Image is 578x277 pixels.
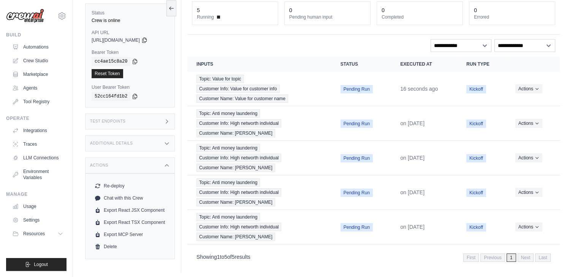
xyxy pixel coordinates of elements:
span: Customer Name: [PERSON_NAME] [196,233,275,241]
dt: Errored [474,14,550,20]
span: 5 [232,254,235,260]
span: Customer Info: High networth individual [196,119,281,127]
time: July 16, 2025 at 21:36 IST [400,120,424,126]
span: Topic: Anti money laundering [196,213,260,221]
nav: Pagination [463,253,551,262]
a: Automations [9,41,67,53]
a: Traces [9,138,67,150]
span: Pending Run [340,120,373,128]
span: Topic: Value for topic [196,75,244,83]
img: Logo [6,9,44,23]
div: 0 [382,6,385,14]
th: Status [331,57,391,72]
a: View execution details for Topic [196,75,322,103]
a: View execution details for Topic [196,144,322,172]
time: July 16, 2025 at 21:35 IST [400,224,424,230]
p: Showing to of results [196,253,250,261]
button: Logout [6,258,67,271]
div: 0 [289,6,292,14]
th: Executed at [391,57,457,72]
a: Environment Variables [9,165,67,184]
time: August 20, 2025 at 12:06 IST [400,86,438,92]
a: View execution details for Topic [196,213,322,241]
span: Kickoff [466,120,486,128]
a: Settings [9,214,67,226]
span: Topic: Anti money laundering [196,144,260,152]
button: Actions for execution [515,153,542,162]
a: View execution details for Topic [196,109,322,137]
label: Bearer Token [92,49,168,55]
span: Customer Name: [PERSON_NAME] [196,129,275,137]
a: Chat with this Crew [92,192,168,204]
span: Customer Info: High networth individual [196,188,281,197]
span: Kickoff [466,189,486,197]
th: Inputs [187,57,331,72]
button: Actions for execution [515,222,542,231]
button: Actions for execution [515,84,542,93]
a: Export MCP Server [92,228,168,241]
div: Operate [6,115,67,121]
span: 5 [224,254,227,260]
span: Resources [23,231,45,237]
div: 0 [474,6,477,14]
span: Pending Run [340,85,373,93]
a: Marketplace [9,68,67,80]
span: Customer Name: [PERSON_NAME] [196,164,275,172]
span: Pending Run [340,223,373,231]
a: Export React TSX Component [92,216,168,228]
span: Customer Info: Value for customer info [196,85,280,93]
label: API URL [92,30,168,36]
h3: Actions [90,163,108,168]
label: Status [92,10,168,16]
div: Manage [6,191,67,197]
div: 5 [197,6,200,14]
a: View execution details for Topic [196,178,322,206]
dt: Pending human input [289,14,366,20]
a: Reset Token [92,69,123,78]
section: Crew executions table [187,57,560,267]
span: 1 [507,253,516,262]
code: 52cc164fd1b2 [92,92,130,101]
time: July 16, 2025 at 21:35 IST [400,155,424,161]
span: Next [518,253,534,262]
span: First [463,253,479,262]
h3: Additional Details [90,141,133,146]
span: Running [197,14,214,20]
span: [URL][DOMAIN_NAME] [92,37,140,43]
nav: Pagination [187,247,560,267]
a: Delete [92,241,168,253]
span: Customer Name: [PERSON_NAME] [196,198,275,206]
a: Integrations [9,124,67,137]
span: Topic: Anti money laundering [196,109,260,118]
span: Previous [480,253,505,262]
iframe: Chat Widget [540,241,578,277]
a: Export React JSX Component [92,204,168,216]
span: Kickoff [466,154,486,162]
a: Usage [9,200,67,212]
code: cc4ae15c8a20 [92,57,130,66]
div: Build [6,32,67,38]
label: User Bearer Token [92,84,168,90]
span: Topic: Anti money laundering [196,178,260,187]
a: Crew Studio [9,55,67,67]
dt: Completed [382,14,458,20]
span: Pending Run [340,189,373,197]
button: Actions for execution [515,119,542,128]
span: Pending Run [340,154,373,162]
time: July 16, 2025 at 21:35 IST [400,189,424,195]
th: Run Type [457,57,506,72]
a: Tool Registry [9,96,67,108]
button: Actions for execution [515,188,542,197]
span: Last [535,253,551,262]
span: Kickoff [466,85,486,93]
span: Kickoff [466,223,486,231]
h3: Test Endpoints [90,119,126,124]
span: 1 [217,254,220,260]
span: Customer Name: Value for customer name [196,94,288,103]
span: Customer Info: High networth individual [196,154,281,162]
span: Logout [34,261,48,268]
span: Customer Info: High networth individual [196,223,281,231]
div: Crew is online [92,17,168,24]
button: Re-deploy [92,180,168,192]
